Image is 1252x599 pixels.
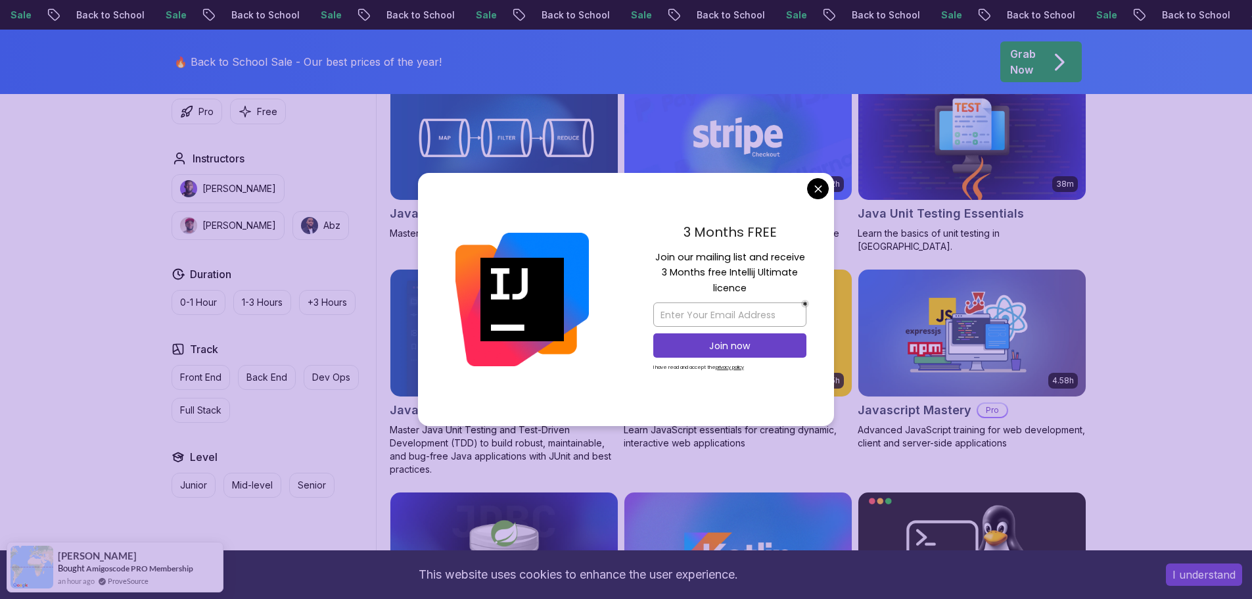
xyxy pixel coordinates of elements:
img: instructor img [180,180,197,197]
button: Mid-level [223,473,281,498]
p: 🔥 Back to School Sale - Our best prices of the year! [174,54,442,70]
button: Full Stack [172,398,230,423]
img: Stripe Checkout card [624,72,852,200]
p: 38m [1056,179,1074,189]
p: [PERSON_NAME] [202,182,276,195]
p: Sale [463,9,505,22]
button: instructor img[PERSON_NAME] [172,174,285,203]
button: 0-1 Hour [172,290,225,315]
h2: Java Unit Testing Essentials [858,204,1024,223]
p: Pro [978,404,1007,417]
h2: Duration [190,266,231,282]
button: Dev Ops [304,365,359,390]
p: Senior [298,479,326,492]
p: +3 Hours [308,296,347,309]
button: instructor img[PERSON_NAME] [172,211,285,240]
button: Senior [289,473,335,498]
p: Free [257,105,277,118]
span: Bought [58,563,85,573]
h2: Java Streams [390,204,470,223]
button: +3 Hours [299,290,356,315]
p: Abz [323,219,340,232]
img: Java Streams card [390,72,618,200]
p: Back End [246,371,287,384]
a: Stripe Checkout card1.42hStripe CheckoutProAccept payments from your customers with Stripe Checkout. [624,72,852,253]
button: Back End [238,365,296,390]
a: Javascript Mastery card4.58hJavascript MasteryProAdvanced JavaScript training for web development... [858,269,1086,450]
h2: Java Unit Testing and TDD [390,401,547,419]
img: Javascript Mastery card [858,270,1086,397]
h2: Level [190,449,218,465]
p: Sale [308,9,350,22]
p: Learn the basics of unit testing in [GEOGRAPHIC_DATA]. [858,227,1086,253]
p: Learn JavaScript essentials for creating dynamic, interactive web applications [624,423,852,450]
a: Java Unit Testing Essentials card38mJava Unit Testing EssentialsLearn the basics of unit testing ... [858,72,1086,253]
p: Back to School [839,9,929,22]
img: instructor img [180,217,197,234]
p: Master Data Processing with Java Streams [390,227,618,240]
button: Front End [172,365,230,390]
p: Back to School [219,9,308,22]
p: Back to School [64,9,153,22]
button: Accept cookies [1166,563,1242,586]
p: Junior [180,479,207,492]
h2: Track [190,341,218,357]
span: an hour ago [58,575,95,587]
p: 1-3 Hours [242,296,283,309]
p: Sale [774,9,816,22]
p: Sale [618,9,661,22]
p: Sale [929,9,971,22]
span: [PERSON_NAME] [58,550,137,562]
p: 0-1 Hour [180,296,217,309]
a: Java Streams card2.08hJava StreamsProMaster Data Processing with Java Streams [390,72,618,240]
p: Back to School [994,9,1084,22]
p: [PERSON_NAME] [202,219,276,232]
img: provesource social proof notification image [11,546,53,588]
p: Back to School [529,9,618,22]
h2: Javascript Mastery [858,401,971,419]
a: Amigoscode PRO Membership [86,563,193,573]
p: Back to School [684,9,774,22]
p: Back to School [1149,9,1239,22]
p: Back to School [374,9,463,22]
p: Front End [180,371,221,384]
img: Java Unit Testing and TDD card [390,270,618,397]
p: Pro [198,105,214,118]
p: Sale [153,9,195,22]
img: Java Unit Testing Essentials card [858,72,1086,200]
button: 1-3 Hours [233,290,291,315]
a: ProveSource [108,575,149,587]
img: instructor img [301,217,318,234]
div: This website uses cookies to enhance the user experience. [10,560,1146,589]
button: instructor imgAbz [292,211,349,240]
p: Grab Now [1010,46,1036,78]
p: Advanced JavaScript training for web development, client and server-side applications [858,423,1086,450]
p: Full Stack [180,404,221,417]
p: Master Java Unit Testing and Test-Driven Development (TDD) to build robust, maintainable, and bug... [390,423,618,476]
button: Pro [172,99,222,124]
p: Sale [1084,9,1126,22]
p: Mid-level [232,479,273,492]
p: 4.58h [1052,375,1074,386]
p: Dev Ops [312,371,350,384]
button: Free [230,99,286,124]
button: Junior [172,473,216,498]
h2: Instructors [193,151,244,166]
a: Java Unit Testing and TDD card2.75hNEWJava Unit Testing and TDDProMaster Java Unit Testing and Te... [390,269,618,477]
